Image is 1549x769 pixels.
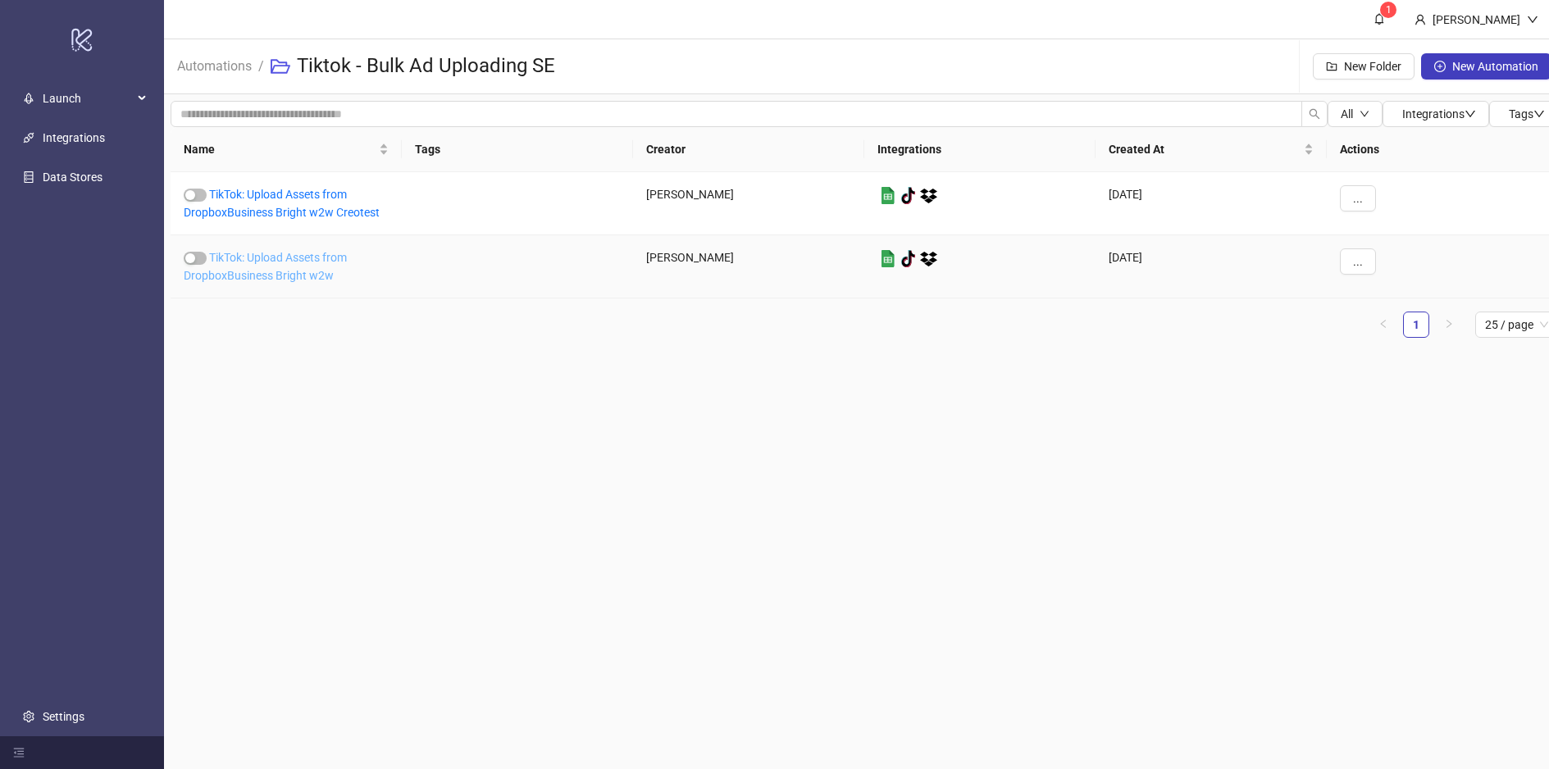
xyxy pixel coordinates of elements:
[633,127,864,172] th: Creator
[1465,108,1476,120] span: down
[1415,14,1426,25] span: user
[1386,4,1392,16] span: 1
[43,131,105,144] a: Integrations
[1374,13,1385,25] span: bell
[1444,319,1454,329] span: right
[1426,11,1527,29] div: [PERSON_NAME]
[1344,60,1401,73] span: New Folder
[1383,101,1489,127] button: Integrationsdown
[1527,14,1538,25] span: down
[184,251,347,282] a: TikTok: Upload Assets from DropboxBusiness Bright w2w
[1452,60,1538,73] span: New Automation
[1436,312,1462,338] button: right
[1309,108,1320,120] span: search
[23,93,34,104] span: rocket
[171,127,402,172] th: Name
[1340,248,1376,275] button: ...
[1360,109,1369,119] span: down
[43,82,133,115] span: Launch
[1370,312,1396,338] li: Previous Page
[1380,2,1396,18] sup: 1
[402,127,633,172] th: Tags
[1109,140,1301,158] span: Created At
[258,40,264,93] li: /
[1340,185,1376,212] button: ...
[1403,312,1429,338] li: 1
[1328,101,1383,127] button: Alldown
[1096,172,1327,235] div: [DATE]
[1341,107,1353,121] span: All
[1353,192,1363,205] span: ...
[633,172,864,235] div: [PERSON_NAME]
[1436,312,1462,338] li: Next Page
[271,57,290,76] span: folder-open
[633,235,864,298] div: [PERSON_NAME]
[1353,255,1363,268] span: ...
[1402,107,1476,121] span: Integrations
[1509,107,1545,121] span: Tags
[1533,108,1545,120] span: down
[174,56,255,74] a: Automations
[1096,235,1327,298] div: [DATE]
[1485,312,1548,337] span: 25 / page
[43,171,103,184] a: Data Stores
[1096,127,1327,172] th: Created At
[1378,319,1388,329] span: left
[184,140,376,158] span: Name
[1313,53,1415,80] button: New Folder
[1434,61,1446,72] span: plus-circle
[184,188,380,219] a: TikTok: Upload Assets from DropboxBusiness Bright w2w Creotest
[13,747,25,758] span: menu-fold
[1370,312,1396,338] button: left
[43,710,84,723] a: Settings
[297,53,555,80] h3: Tiktok - Bulk Ad Uploading SE
[1404,312,1428,337] a: 1
[864,127,1096,172] th: Integrations
[1326,61,1337,72] span: folder-add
